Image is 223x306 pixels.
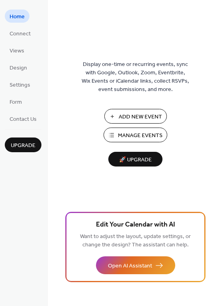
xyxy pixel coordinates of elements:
[104,109,167,124] button: Add New Event
[10,30,31,38] span: Connect
[119,113,162,121] span: Add New Event
[113,155,158,165] span: 🚀 Upgrade
[10,64,27,72] span: Design
[104,128,167,142] button: Manage Events
[5,10,29,23] a: Home
[10,47,24,55] span: Views
[5,138,41,152] button: Upgrade
[10,13,25,21] span: Home
[5,27,35,40] a: Connect
[108,152,162,167] button: 🚀 Upgrade
[80,231,191,250] span: Want to adjust the layout, update settings, or change the design? The assistant can help.
[5,78,35,91] a: Settings
[5,112,41,125] a: Contact Us
[10,98,22,107] span: Form
[108,262,152,270] span: Open AI Assistant
[5,95,27,108] a: Form
[10,81,30,89] span: Settings
[118,132,162,140] span: Manage Events
[11,141,35,150] span: Upgrade
[82,60,189,94] span: Display one-time or recurring events, sync with Google, Outlook, Zoom, Eventbrite, Wix Events or ...
[96,256,175,274] button: Open AI Assistant
[10,115,37,124] span: Contact Us
[96,219,175,230] span: Edit Your Calendar with AI
[5,61,32,74] a: Design
[5,44,29,57] a: Views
